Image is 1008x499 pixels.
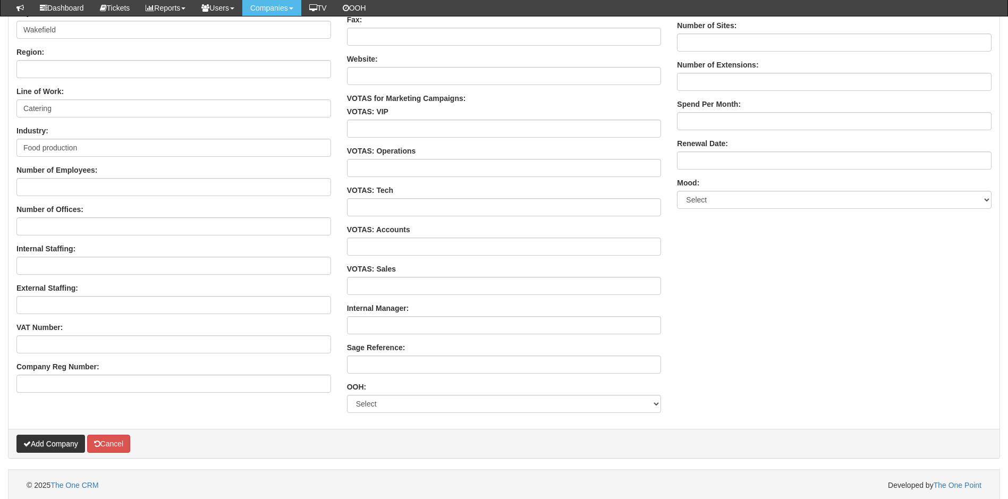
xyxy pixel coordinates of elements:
[347,224,410,235] label: VOTAS: Accounts
[347,93,466,104] label: VOTAS for Marketing Campaigns:
[677,138,728,149] label: Renewal Date:
[677,99,741,109] label: Spend Per Month:
[16,125,48,136] label: Industry:
[16,204,83,215] label: Number of Offices:
[16,47,44,57] label: Region:
[16,165,97,175] label: Number of Employees:
[677,60,758,70] label: Number of Extensions:
[677,177,699,188] label: Mood:
[347,303,409,314] label: Internal Manager:
[16,86,64,97] label: Line of Work:
[16,322,63,333] label: VAT Number:
[16,283,78,293] label: External Staffing:
[347,146,416,156] label: VOTAS: Operations
[27,481,99,489] span: © 2025
[347,185,393,196] label: VOTAS: Tech
[347,14,362,25] label: Fax:
[934,481,981,489] a: The One Point
[677,20,736,31] label: Number of Sites:
[87,435,131,453] button: Cancel
[16,435,85,453] button: Add Company
[16,361,99,372] label: Company Reg Number:
[347,264,396,274] label: VOTAS: Sales
[16,243,75,254] label: Internal Staffing:
[347,342,405,353] label: Sage Reference:
[347,54,378,64] label: Website:
[347,382,367,392] label: OOH:
[888,480,981,490] span: Developed by
[50,481,98,489] a: The One CRM
[347,106,388,117] label: VOTAS: VIP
